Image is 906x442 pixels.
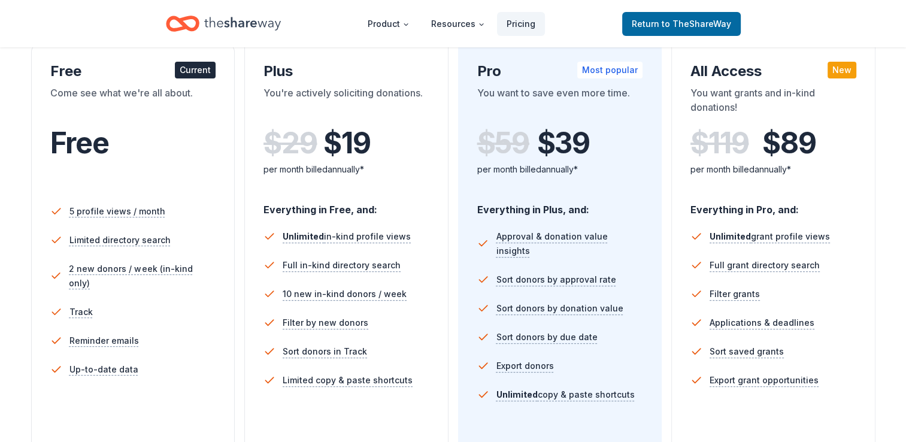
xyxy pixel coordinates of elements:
div: per month billed annually* [690,162,856,177]
a: Returnto TheShareWay [622,12,741,36]
div: per month billed annually* [477,162,643,177]
span: Reminder emails [69,334,139,348]
span: 2 new donors / week (in-kind only) [69,262,216,290]
span: Full in-kind directory search [283,258,401,273]
span: Unlimited [710,231,751,241]
span: Unlimited [283,231,324,241]
span: Filter by new donors [283,316,368,330]
div: Everything in Free, and: [263,192,429,217]
div: New [828,62,856,78]
span: $ 89 [762,126,816,160]
span: 10 new in-kind donors / week [283,287,407,301]
div: Most popular [577,62,643,78]
span: Sort donors by donation value [496,301,623,316]
span: Approval & donation value insights [496,229,643,258]
button: Product [358,12,419,36]
div: per month billed annually* [263,162,429,177]
span: Full grant directory search [710,258,820,273]
div: Plus [263,62,429,81]
span: Limited directory search [69,233,171,247]
span: grant profile views [710,231,830,241]
button: Resources [422,12,495,36]
span: Unlimited [496,389,538,399]
a: Home [166,10,281,38]
span: Filter grants [710,287,760,301]
span: Export donors [496,359,554,373]
div: Current [175,62,216,78]
nav: Main [358,10,545,38]
span: Up-to-date data [69,362,138,377]
span: Return [632,17,731,31]
span: Limited copy & paste shortcuts [283,373,413,387]
div: You want to save even more time. [477,86,643,119]
span: in-kind profile views [283,231,411,241]
span: Export grant opportunities [710,373,819,387]
div: All Access [690,62,856,81]
span: Sort donors in Track [283,344,367,359]
a: Pricing [497,12,545,36]
div: Everything in Pro, and: [690,192,856,217]
div: You want grants and in-kind donations! [690,86,856,119]
span: Applications & deadlines [710,316,814,330]
span: to TheShareWay [662,19,731,29]
div: Pro [477,62,643,81]
span: Track [69,305,93,319]
div: Free [50,62,216,81]
span: Free [50,125,109,161]
span: Sort donors by due date [496,330,598,344]
span: Sort donors by approval rate [496,273,616,287]
span: copy & paste shortcuts [496,389,635,399]
span: $ 39 [537,126,590,160]
span: 5 profile views / month [69,204,165,219]
div: Come see what we're all about. [50,86,216,119]
div: You're actively soliciting donations. [263,86,429,119]
div: Everything in Plus, and: [477,192,643,217]
span: $ 19 [323,126,370,160]
span: Sort saved grants [710,344,784,359]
